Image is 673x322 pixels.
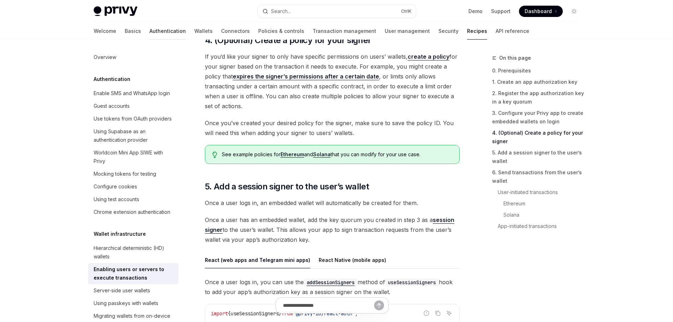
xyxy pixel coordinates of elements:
a: Basics [125,23,141,40]
a: Recipes [467,23,487,40]
a: Policies & controls [258,23,304,40]
a: expires the signer’s permissions after a certain date [233,73,379,80]
svg: Tip [212,152,217,158]
span: If you’d like your signer to only have specific permissions on users’ wallets, for your signer ba... [205,52,460,111]
span: Once you’ve created your desired policy for the signer, make sure to save the policy ID. You will... [205,118,460,138]
span: 4. (Optional) Create a policy for your signer [205,35,371,46]
a: 1. Create an app authorization key [492,76,585,88]
a: create a policy [408,53,449,60]
span: Once a user logs in, an embedded wallet will automatically be created for them. [205,198,460,208]
a: Support [491,8,510,15]
div: Search... [271,7,291,16]
button: Send message [374,300,384,310]
a: 4. (Optional) Create a policy for your signer [492,127,585,147]
a: addSessionSigners [304,279,358,286]
a: Welcome [94,23,116,40]
a: App-initiated transactions [492,221,585,232]
a: Enabling users or servers to execute transactions [88,263,178,284]
a: Demo [468,8,483,15]
button: Open search [258,5,416,18]
div: Hierarchical deterministic (HD) wallets [94,244,174,261]
div: Using test accounts [94,195,139,204]
a: 2. Register the app authorization key in a key quorum [492,88,585,107]
span: 5. Add a session signer to the user’s wallet [205,181,369,192]
div: Enable SMS and WhatsApp login [94,89,170,98]
a: Authentication [149,23,186,40]
a: 5. Add a session signer to the user’s wallet [492,147,585,167]
a: Server-side user wallets [88,284,178,297]
div: Worldcoin Mini App SIWE with Privy [94,148,174,165]
a: Ethereum [492,198,585,209]
a: Dashboard [519,6,563,17]
span: Once a user has an embedded wallet, add the key quorum you created in step 3 as a to the user’s w... [205,215,460,245]
a: 0. Prerequisites [492,65,585,76]
span: Dashboard [525,8,552,15]
a: Overview [88,51,178,64]
h5: Authentication [94,75,130,83]
button: React (web apps and Telegram mini apps) [205,252,310,268]
div: Using passkeys with wallets [94,299,158,308]
a: 3. Configure your Privy app to create embedded wallets on login [492,107,585,127]
a: Worldcoin Mini App SIWE with Privy [88,146,178,168]
code: useSessionSigners [385,279,439,286]
a: Connectors [221,23,250,40]
a: Configure cookies [88,180,178,193]
a: Ethereum [281,151,304,158]
a: Mocking tokens for testing [88,168,178,180]
a: Using test accounts [88,193,178,206]
span: See example policies for and that you can modify for your use case. [222,151,452,158]
span: On this page [499,54,531,62]
span: Ctrl K [401,8,412,14]
a: Solana [492,209,585,221]
h5: Wallet infrastructure [94,230,146,238]
span: Once a user logs in, you can use the method of hook to add your app’s authorization key as a sess... [205,277,460,297]
a: Guest accounts [88,100,178,112]
div: Using Supabase as an authentication provider [94,127,174,144]
button: React Native (mobile apps) [319,252,386,268]
a: Transaction management [313,23,376,40]
a: Using passkeys with wallets [88,297,178,310]
div: Use tokens from OAuth providers [94,115,172,123]
a: Solana [313,151,331,158]
div: Guest accounts [94,102,130,110]
input: Ask a question... [283,298,374,313]
a: User-initiated transactions [492,187,585,198]
div: Overview [94,53,116,62]
a: Using Supabase as an authentication provider [88,125,178,146]
a: Hierarchical deterministic (HD) wallets [88,242,178,263]
a: Security [438,23,459,40]
a: User management [385,23,430,40]
div: Server-side user wallets [94,286,150,295]
button: Toggle dark mode [568,6,580,17]
a: 6. Send transactions from the user’s wallet [492,167,585,187]
a: API reference [496,23,529,40]
a: Chrome extension authentication [88,206,178,218]
a: Use tokens from OAuth providers [88,112,178,125]
div: Chrome extension authentication [94,208,170,216]
a: Enable SMS and WhatsApp login [88,87,178,100]
a: Wallets [194,23,213,40]
div: Enabling users or servers to execute transactions [94,265,174,282]
img: light logo [94,6,137,16]
div: Configure cookies [94,182,137,191]
div: Mocking tokens for testing [94,170,156,178]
